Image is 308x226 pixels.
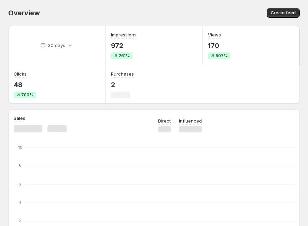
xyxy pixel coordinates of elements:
p: 2 [111,81,134,89]
h3: Purchases [111,70,134,77]
h3: Clicks [14,70,27,77]
text: 2 [18,219,21,223]
span: 261% [118,53,130,59]
span: 700% [21,92,33,98]
text: 8 [18,163,21,168]
text: 6 [18,182,21,187]
p: 48 [14,81,36,89]
p: 30 days [48,42,65,49]
span: Create feed [271,10,296,16]
button: Create feed [267,8,300,18]
span: Overview [8,9,40,17]
text: 10 [18,145,23,150]
span: 507% [215,53,228,59]
p: 972 [111,42,137,50]
p: Direct [158,117,171,124]
h3: Sales [14,115,25,122]
p: 170 [208,42,230,50]
text: 4 [18,200,21,205]
h3: Impressions [111,31,137,38]
p: Influenced [179,117,202,124]
h3: Views [208,31,221,38]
